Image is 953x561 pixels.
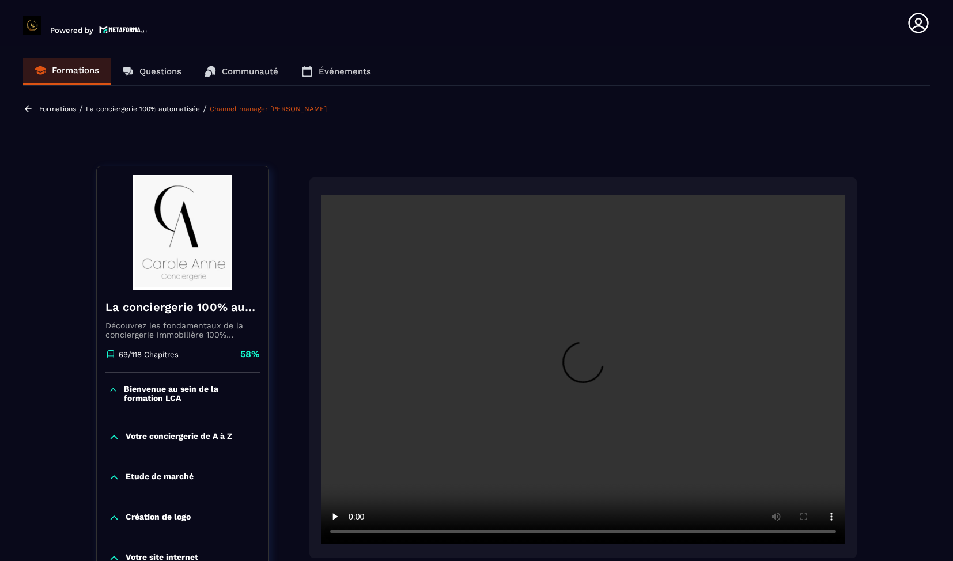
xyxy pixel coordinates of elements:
a: La conciergerie 100% automatisée [86,105,200,113]
a: Channel manager [PERSON_NAME] [210,105,327,113]
p: Questions [139,66,181,77]
p: Événements [319,66,371,77]
a: Événements [290,58,383,85]
a: Formations [23,58,111,85]
p: Bienvenue au sein de la formation LCA [124,384,257,403]
h4: La conciergerie 100% automatisée [105,299,260,315]
img: logo [99,25,148,35]
p: Powered by [50,26,93,35]
p: Etude de marché [126,472,194,483]
span: / [203,103,207,114]
p: Découvrez les fondamentaux de la conciergerie immobilière 100% automatisée. Cette formation est c... [105,321,260,339]
span: / [79,103,83,114]
p: 69/118 Chapitres [119,350,179,359]
a: Communauté [193,58,290,85]
p: Communauté [222,66,278,77]
a: Questions [111,58,193,85]
p: 58% [240,348,260,361]
p: Création de logo [126,512,191,524]
img: logo-branding [23,16,41,35]
img: banner [105,175,260,290]
p: Votre conciergerie de A à Z [126,431,232,443]
p: Formations [52,65,99,75]
a: Formations [39,105,76,113]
